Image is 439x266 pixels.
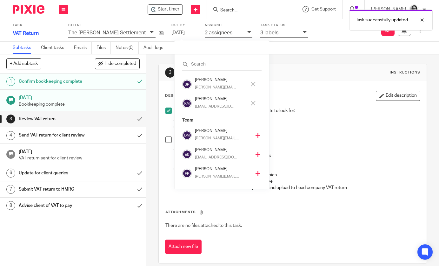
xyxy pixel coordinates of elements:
[182,150,192,159] img: svg%3E
[19,114,91,124] h1: Review VAT return
[205,23,252,27] label: Assignee
[191,185,420,191] p: Link returns into VAT Return Import file and upload to Lead company VAT return
[182,61,262,67] input: Search
[19,77,91,86] h1: Confirm bookkeeping complete
[376,91,420,101] button: Edit description
[6,131,15,140] div: 4
[6,185,15,194] div: 7
[6,77,15,86] div: 1
[68,23,163,27] label: Client
[195,96,246,102] h4: [PERSON_NAME]
[19,201,91,210] h1: Advise client of VAT to pay
[6,169,15,178] div: 6
[19,185,91,194] h1: Submit VAT return to HMRC
[178,117,420,123] p: Consistent VAT coding for each .
[195,147,251,153] h4: [PERSON_NAME]
[182,80,192,89] img: svg%3E
[191,178,420,185] p: Download excel returns and save to Drive
[95,58,140,69] button: Hide completed
[182,169,192,178] img: svg%3E
[390,70,420,75] div: Instructions
[143,42,168,54] a: Audit logs
[195,136,240,141] p: [PERSON_NAME][EMAIL_ADDRESS][DOMAIN_NAME]
[116,42,139,54] a: Notes (0)
[6,58,41,69] button: + Add subtask
[178,165,420,172] p: Group VAT return? No
[13,23,60,27] label: Task
[356,17,409,23] p: Task successfully updated.
[165,210,196,214] span: Attachments
[171,31,185,35] span: [DATE]
[19,155,140,161] p: VAT return sent for client review
[191,172,420,178] p: Run VAT returns for other group companies
[182,117,262,124] p: Team
[182,130,192,140] img: svg%3E
[260,30,278,36] p: 3 labels
[195,104,236,109] p: [EMAIL_ADDRESS][DOMAIN_NAME]
[175,108,420,114] p: Review the contents of the VAT return. Key points to look for:
[6,115,15,123] div: 3
[195,155,240,160] p: [EMAIL_ADDRESS][DOMAIN_NAME]
[195,77,246,83] h4: [PERSON_NAME]
[96,42,111,54] a: Files
[19,147,140,155] h1: [DATE]
[74,42,92,54] a: Emails
[178,146,420,152] p: Postponed VAT Accounting?
[148,4,183,15] div: The Glen Settlement - VAT Return
[171,23,197,27] label: Due by
[182,99,192,108] img: svg%3E
[165,240,202,254] button: Attach new file
[165,223,242,228] span: There are no files attached to this task.
[175,136,420,143] p: Check for any adjustments required
[19,130,91,140] h1: Send VAT return for client review
[205,30,232,36] p: 2 assignees
[195,85,236,90] p: [PERSON_NAME][EMAIL_ADDRESS][DOMAIN_NAME]
[19,168,91,178] h1: Update for client queries
[165,93,193,98] p: Description
[19,93,140,101] h1: [DATE]
[6,201,15,210] div: 8
[41,42,69,54] a: Client tasks
[191,152,420,159] p: Postponed VAT Accounting adjustments
[178,123,420,130] p: Consistent VAT coding for each .
[13,5,44,14] img: Pixie
[13,42,36,54] a: Subtasks
[19,101,140,108] p: Bookkeeping complete
[104,61,136,66] span: Hide completed
[409,4,419,15] img: Profile%20photo.jpeg
[165,67,175,78] div: 3
[68,30,146,36] p: The [PERSON_NAME] Settlement
[195,166,251,172] h4: [PERSON_NAME]
[195,174,240,179] p: [PERSON_NAME][EMAIL_ADDRESS][DOMAIN_NAME]
[158,6,179,13] span: Start timer
[195,128,251,134] h4: [PERSON_NAME]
